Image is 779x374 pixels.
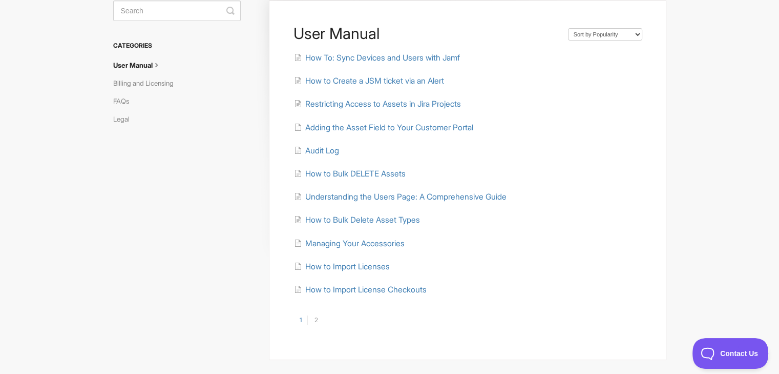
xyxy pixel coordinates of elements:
a: How to Create a JSM ticket via an Alert [293,76,444,86]
h3: Categories [113,36,241,55]
span: Audit Log [305,146,339,155]
span: How to Bulk Delete Asset Types [305,215,419,225]
a: How to Bulk DELETE Assets [293,169,405,179]
span: How to Import Licenses [305,262,389,271]
span: Managing Your Accessories [305,239,404,248]
a: Adding the Asset Field to Your Customer Portal [293,123,473,132]
a: FAQs [113,93,137,109]
a: Audit Log [293,146,339,155]
a: User Manual [113,57,170,73]
span: Restricting Access to Assets in Jira Projects [305,99,460,109]
h1: User Manual [293,24,557,43]
a: How To: Sync Devices and Users with Jamf [293,53,459,63]
a: 1 [293,316,307,325]
a: How to Import License Checkouts [293,285,426,294]
a: Legal [113,111,137,127]
span: How to Create a JSM ticket via an Alert [305,76,444,86]
select: Page reloads on selection [568,28,642,41]
a: Restricting Access to Assets in Jira Projects [293,99,460,109]
span: How To: Sync Devices and Users with Jamf [305,53,459,63]
a: How to Import Licenses [293,262,389,271]
iframe: Toggle Customer Support [692,338,769,369]
span: Adding the Asset Field to Your Customer Portal [305,123,473,132]
a: 2 [307,316,324,325]
span: How to Import License Checkouts [305,285,426,294]
a: Understanding the Users Page: A Comprehensive Guide [293,192,506,202]
a: How to Bulk Delete Asset Types [293,215,419,225]
a: Billing and Licensing [113,75,181,91]
span: How to Bulk DELETE Assets [305,169,405,179]
span: Understanding the Users Page: A Comprehensive Guide [305,192,506,202]
a: Managing Your Accessories [293,239,404,248]
input: Search [113,1,241,21]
